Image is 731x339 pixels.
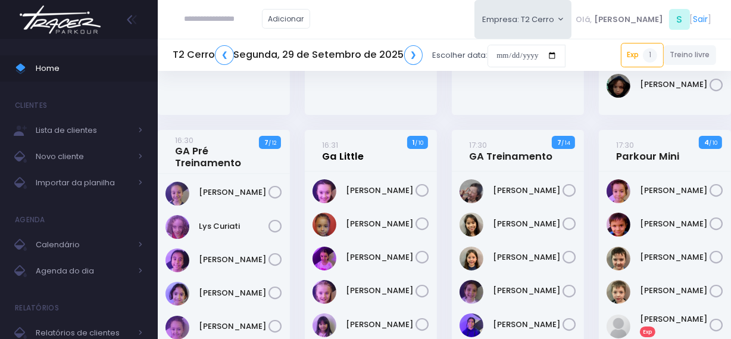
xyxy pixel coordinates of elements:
[313,280,336,304] img: Júlia Levy Siqueira Rezende
[313,247,336,270] img: Isabella Tancredi Oliveira
[346,251,416,263] a: [PERSON_NAME]
[640,326,655,337] span: Exp
[175,135,193,146] small: 16:30
[616,139,634,151] small: 17:30
[693,13,708,26] a: Sair
[413,138,415,147] strong: 1
[165,282,189,306] img: Rafaela Matos
[460,313,483,337] img: Lali Anita Novaes Ramtohul
[346,319,416,331] a: [PERSON_NAME]
[199,254,268,266] a: [PERSON_NAME]
[607,179,630,203] img: Bernardo tiboni
[607,74,630,98] img: Yeshe Idargo Kis
[262,9,311,29] a: Adicionar
[36,61,143,76] span: Home
[313,313,336,337] img: Letícia Aya Saeki
[664,45,717,65] a: Treino livre
[36,149,131,164] span: Novo cliente
[322,139,338,151] small: 16:31
[36,237,131,253] span: Calendário
[607,315,630,338] img: Yuri Gomide Nicochelli
[594,14,663,26] span: [PERSON_NAME]
[469,139,552,163] a: 17:30GA Treinamento
[346,185,416,197] a: [PERSON_NAME]
[322,139,364,163] a: 16:31Ga Little
[669,9,690,30] span: S
[576,14,592,26] span: Olá,
[493,218,563,230] a: [PERSON_NAME]
[607,247,630,270] img: Rodrigo Soldi Marques
[199,287,268,299] a: [PERSON_NAME]
[165,182,189,206] img: Chloe Miglio
[616,139,679,163] a: 17:30Parkour Mini
[469,139,487,151] small: 17:30
[346,218,416,230] a: [PERSON_NAME]
[493,251,563,263] a: [PERSON_NAME]
[640,251,710,263] a: [PERSON_NAME]
[165,248,189,272] img: Marissa Razo Uno
[621,43,664,67] a: Exp1
[199,321,268,332] a: [PERSON_NAME]
[165,215,189,239] img: Lys Curiati
[173,45,423,65] h5: T2 Cerro Segunda, 29 de Setembro de 2025
[460,280,483,304] img: Isabela Borges
[36,263,131,279] span: Agenda do dia
[607,280,630,304] img: Victor Soldi Marques
[493,285,563,297] a: [PERSON_NAME]
[640,313,710,337] a: [PERSON_NAME]Exp
[313,179,336,203] img: Bianca Levy Siqueira Rezende
[643,48,657,63] span: 1
[561,139,570,147] small: / 14
[640,285,710,297] a: [PERSON_NAME]
[493,319,563,331] a: [PERSON_NAME]
[640,79,710,91] a: [PERSON_NAME]
[264,138,268,147] strong: 7
[709,139,717,147] small: / 10
[215,45,234,65] a: ❮
[36,123,131,138] span: Lista de clientes
[36,175,131,191] span: Importar da planilha
[640,185,710,197] a: [PERSON_NAME]
[175,134,268,170] a: 16:30GA Pré Treinamento
[173,42,566,69] div: Escolher data:
[460,213,483,237] img: Catharina Morais Ablas
[640,218,710,230] a: [PERSON_NAME]
[571,6,716,33] div: [ ]
[268,139,276,147] small: / 12
[607,213,630,237] img: Inácio Goulart Azevedo
[404,45,423,65] a: ❯
[460,247,483,270] img: Elena Fuchs
[199,186,268,198] a: [PERSON_NAME]
[493,185,563,197] a: [PERSON_NAME]
[460,179,483,203] img: Ana clara machado
[557,138,561,147] strong: 7
[15,94,47,117] h4: Clientes
[704,138,709,147] strong: 4
[346,285,416,297] a: [PERSON_NAME]
[15,208,45,232] h4: Agenda
[15,296,59,320] h4: Relatórios
[313,213,336,237] img: Clara Pimenta Amaral
[199,220,268,232] a: Lys Curiati
[415,139,423,147] small: / 10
